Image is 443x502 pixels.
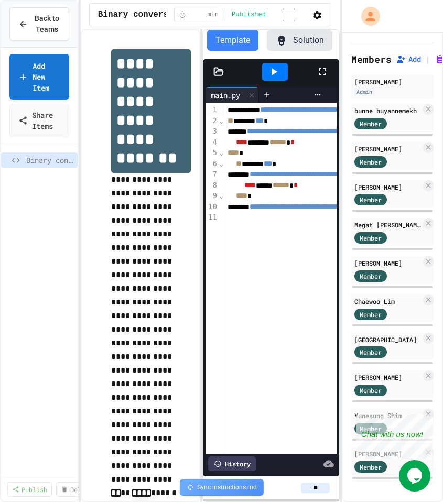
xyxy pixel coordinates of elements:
[206,180,219,191] div: 8
[206,212,219,223] div: 11
[206,191,219,202] div: 9
[356,414,433,459] iframe: chat widget
[206,169,219,180] div: 7
[206,105,219,116] div: 1
[267,30,332,51] button: Solution
[232,8,308,21] div: Content is published and visible to students
[354,449,421,459] div: [PERSON_NAME]
[360,157,382,167] span: Member
[360,271,382,281] span: Member
[354,220,421,230] div: Megat [PERSON_NAME]
[56,482,97,497] a: Delete
[354,258,421,268] div: [PERSON_NAME]
[354,88,374,96] div: Admin
[34,13,60,35] span: Back to Teams
[360,310,382,319] span: Member
[354,411,421,420] div: Yunesung Shim
[98,8,204,21] span: Binary conversion lab
[360,386,382,395] span: Member
[208,456,256,471] div: History
[354,335,421,344] div: [GEOGRAPHIC_DATA]
[206,87,258,103] div: main.py
[207,30,258,51] button: Template
[354,373,421,382] div: [PERSON_NAME]
[219,148,224,157] span: Fold line
[232,10,266,19] span: Published
[206,159,219,170] div: 6
[399,460,433,492] iframe: chat widget
[354,182,421,192] div: [PERSON_NAME]
[206,90,245,101] div: main.py
[206,126,219,137] div: 3
[7,482,52,497] a: Publish
[425,53,430,66] span: |
[26,155,73,166] span: Binary conversion lab
[219,191,224,200] span: Fold line
[9,104,69,137] a: Share Items
[360,119,382,128] span: Member
[206,116,219,127] div: 2
[219,116,224,125] span: Fold line
[206,148,219,159] div: 5
[350,4,383,28] div: My Account
[180,479,264,496] div: Sync instructions.md
[351,52,392,67] h2: Members
[206,202,219,213] div: 10
[354,144,421,154] div: [PERSON_NAME]
[354,77,430,86] div: [PERSON_NAME]
[207,10,219,19] span: min
[360,233,382,243] span: Member
[360,462,382,472] span: Member
[9,54,69,100] a: Add New Item
[354,297,421,306] div: Chaewoo Lim
[360,195,382,204] span: Member
[396,54,421,64] button: Add
[219,159,224,168] span: Fold line
[354,106,421,115] div: bunne buyannemekh
[9,7,69,41] button: Back to Teams
[360,347,382,357] span: Member
[270,9,308,21] input: publish toggle
[206,137,219,148] div: 4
